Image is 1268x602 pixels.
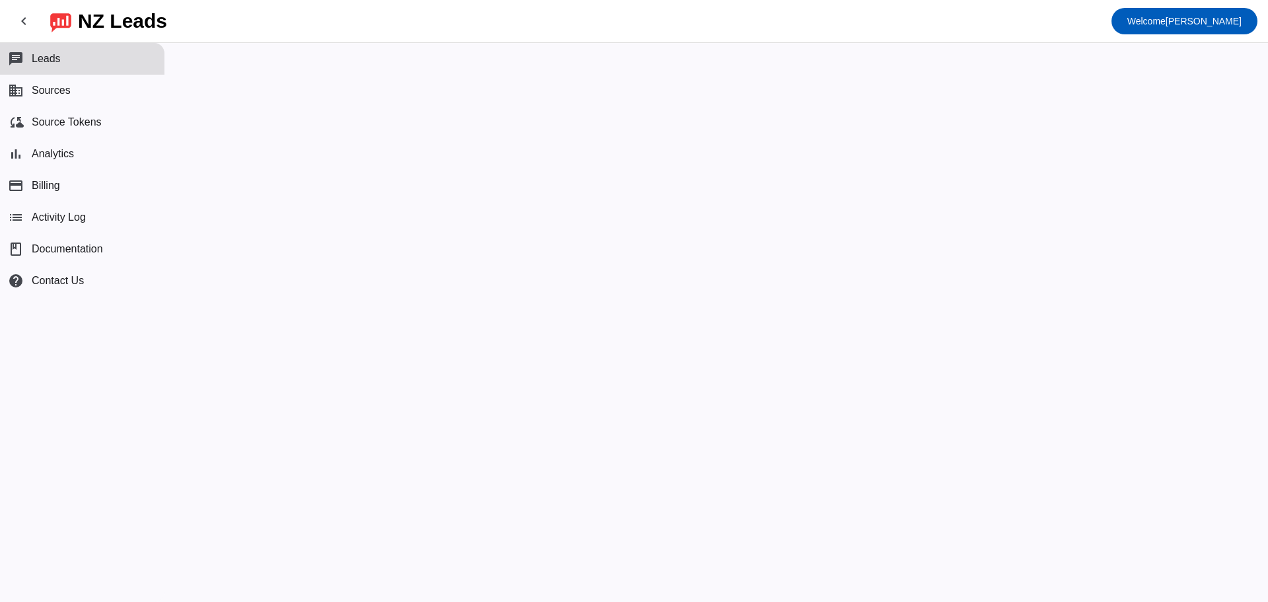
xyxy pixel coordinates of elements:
[32,116,102,128] span: Source Tokens
[32,275,84,287] span: Contact Us
[32,211,86,223] span: Activity Log
[8,209,24,225] mat-icon: list
[8,83,24,98] mat-icon: business
[8,241,24,257] span: book
[32,180,60,192] span: Billing
[50,10,71,32] img: logo
[32,85,71,96] span: Sources
[32,53,61,65] span: Leads
[32,243,103,255] span: Documentation
[8,146,24,162] mat-icon: bar_chart
[1111,8,1257,34] button: Welcome[PERSON_NAME]
[32,148,74,160] span: Analytics
[8,114,24,130] mat-icon: cloud_sync
[8,273,24,289] mat-icon: help
[78,12,167,30] div: NZ Leads
[1127,12,1242,30] span: [PERSON_NAME]
[8,178,24,194] mat-icon: payment
[16,13,32,29] mat-icon: chevron_left
[8,51,24,67] mat-icon: chat
[1127,16,1166,26] span: Welcome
